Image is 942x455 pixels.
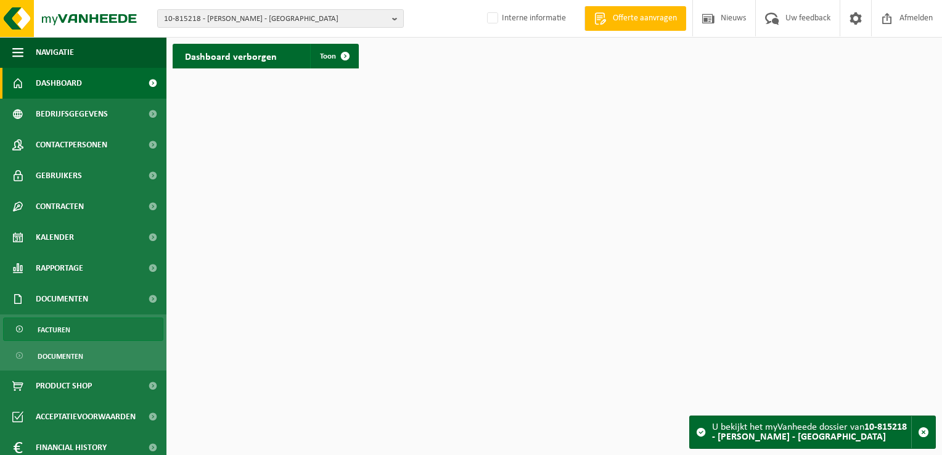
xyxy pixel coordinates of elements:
[173,44,289,68] h2: Dashboard verborgen
[36,253,83,284] span: Rapportage
[36,37,74,68] span: Navigatie
[36,284,88,314] span: Documenten
[36,222,74,253] span: Kalender
[36,99,108,129] span: Bedrijfsgegevens
[164,10,387,28] span: 10-815218 - [PERSON_NAME] - [GEOGRAPHIC_DATA]
[584,6,686,31] a: Offerte aanvragen
[485,9,566,28] label: Interne informatie
[36,68,82,99] span: Dashboard
[610,12,680,25] span: Offerte aanvragen
[3,318,163,341] a: Facturen
[712,422,907,442] strong: 10-815218 - [PERSON_NAME] - [GEOGRAPHIC_DATA]
[310,44,358,68] a: Toon
[36,160,82,191] span: Gebruikers
[38,345,83,368] span: Documenten
[38,318,70,342] span: Facturen
[36,129,107,160] span: Contactpersonen
[3,344,163,367] a: Documenten
[157,9,404,28] button: 10-815218 - [PERSON_NAME] - [GEOGRAPHIC_DATA]
[712,416,911,448] div: U bekijkt het myVanheede dossier van
[36,401,136,432] span: Acceptatievoorwaarden
[320,52,336,60] span: Toon
[36,191,84,222] span: Contracten
[36,371,92,401] span: Product Shop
